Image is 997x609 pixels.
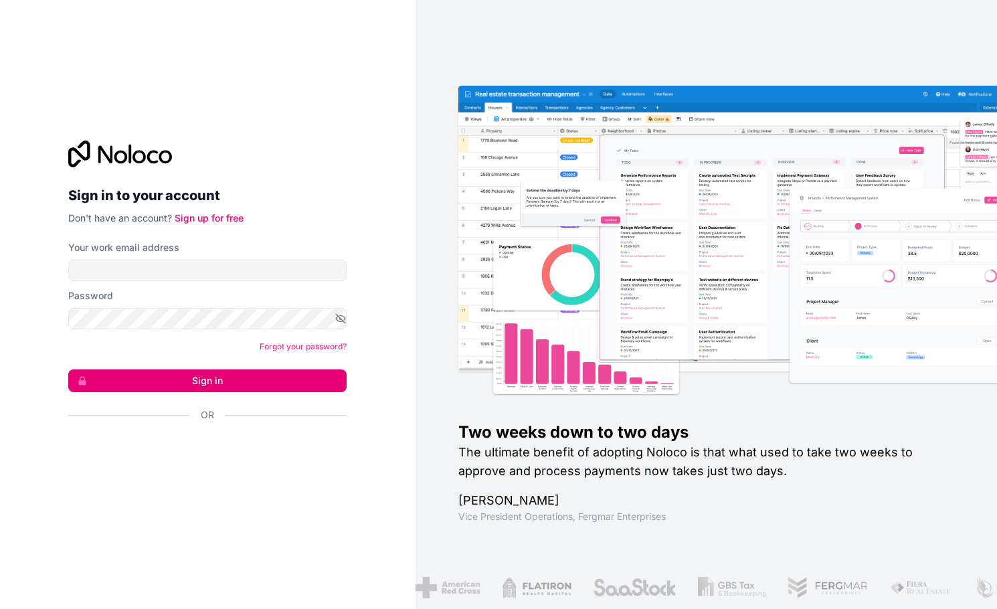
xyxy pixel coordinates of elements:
[68,308,347,329] input: Password
[68,369,347,392] button: Sign in
[458,491,954,510] h1: [PERSON_NAME]
[68,212,172,224] span: Don't have an account?
[415,577,480,598] img: /assets/american-red-cross-BAupjrZR.png
[592,577,676,598] img: /assets/saastock-C6Zbiodz.png
[501,577,571,598] img: /assets/flatiron-C8eUkumj.png
[890,577,953,598] img: /assets/fiera-fwj2N5v4.png
[201,408,214,422] span: Or
[458,510,954,523] h1: Vice President Operations , Fergmar Enterprises
[458,422,954,443] h1: Two weeks down to two days
[697,577,765,598] img: /assets/gbstax-C-GtDUiK.png
[68,289,113,302] label: Password
[787,577,869,598] img: /assets/fergmar-CudnrXN5.png
[68,241,179,254] label: Your work email address
[260,341,347,351] a: Forgot your password?
[458,443,954,481] h2: The ultimate benefit of adopting Noloco is that what used to take two weeks to approve and proces...
[68,183,347,207] h2: Sign in to your account
[175,212,244,224] a: Sign up for free
[68,260,347,281] input: Email address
